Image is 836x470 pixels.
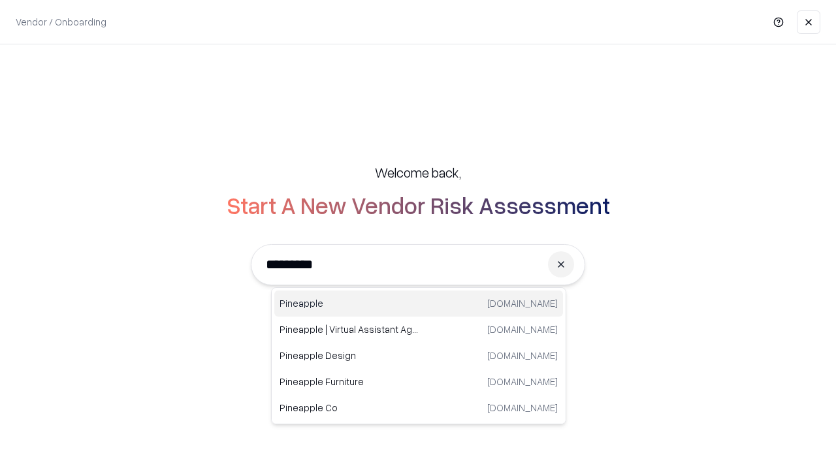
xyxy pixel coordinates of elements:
h5: Welcome back, [375,163,461,181]
p: Pineapple Design [280,349,419,362]
p: Pineapple Furniture [280,375,419,388]
p: [DOMAIN_NAME] [487,375,558,388]
div: Suggestions [271,287,566,424]
p: Pineapple Co [280,401,419,415]
p: Pineapple | Virtual Assistant Agency [280,322,419,336]
p: [DOMAIN_NAME] [487,296,558,310]
p: Vendor / Onboarding [16,15,106,29]
p: [DOMAIN_NAME] [487,401,558,415]
p: [DOMAIN_NAME] [487,322,558,336]
h2: Start A New Vendor Risk Assessment [227,192,610,218]
p: [DOMAIN_NAME] [487,349,558,362]
p: Pineapple [280,296,419,310]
